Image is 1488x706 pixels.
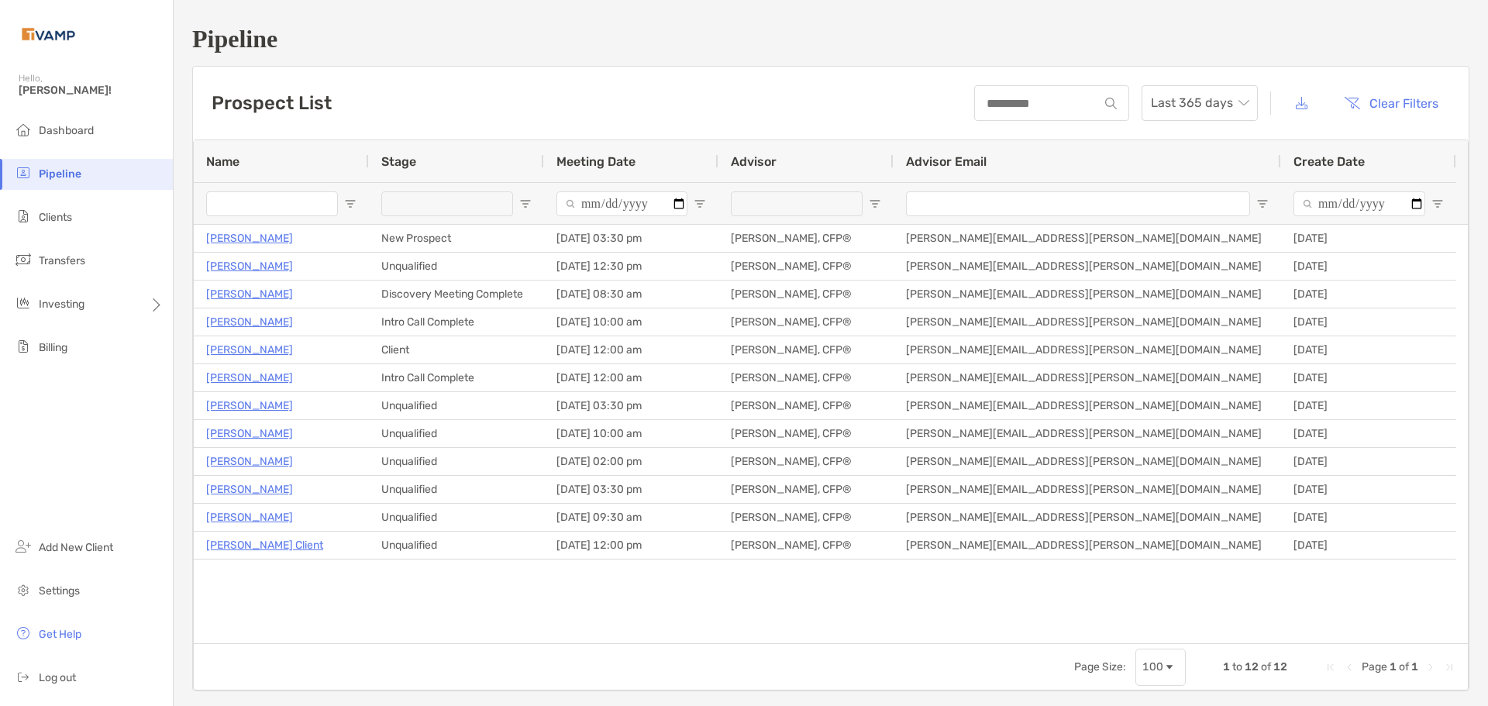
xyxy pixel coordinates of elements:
div: [PERSON_NAME][EMAIL_ADDRESS][PERSON_NAME][DOMAIN_NAME] [894,308,1281,336]
div: [DATE] [1281,504,1456,531]
a: [PERSON_NAME] [206,340,293,360]
span: Log out [39,671,76,684]
div: Unqualified [369,253,544,280]
div: Page Size [1135,649,1186,686]
img: billing icon [14,337,33,356]
div: [DATE] [1281,532,1456,559]
div: [PERSON_NAME], CFP® [718,336,894,363]
div: [PERSON_NAME], CFP® [718,504,894,531]
button: Open Filter Menu [1256,198,1269,210]
h3: Prospect List [212,92,332,114]
div: [DATE] [1281,420,1456,447]
h1: Pipeline [192,25,1469,53]
div: [DATE] 12:00 pm [544,532,718,559]
input: Name Filter Input [206,191,338,216]
div: [PERSON_NAME], CFP® [718,532,894,559]
div: [PERSON_NAME], CFP® [718,476,894,503]
a: [PERSON_NAME] [206,396,293,415]
div: [PERSON_NAME][EMAIL_ADDRESS][PERSON_NAME][DOMAIN_NAME] [894,448,1281,475]
div: [PERSON_NAME], CFP® [718,364,894,391]
div: [DATE] 10:00 am [544,308,718,336]
div: Page Size: [1074,660,1126,673]
span: 12 [1245,660,1259,673]
span: Dashboard [39,124,94,137]
span: Last 365 days [1151,86,1249,120]
img: transfers icon [14,250,33,269]
div: Unqualified [369,504,544,531]
div: [PERSON_NAME], CFP® [718,225,894,252]
p: [PERSON_NAME] [206,368,293,387]
div: [PERSON_NAME][EMAIL_ADDRESS][PERSON_NAME][DOMAIN_NAME] [894,281,1281,308]
span: Clients [39,211,72,224]
a: [PERSON_NAME] [206,480,293,499]
div: [DATE] [1281,253,1456,280]
div: [PERSON_NAME][EMAIL_ADDRESS][PERSON_NAME][DOMAIN_NAME] [894,532,1281,559]
div: [DATE] [1281,392,1456,419]
a: [PERSON_NAME] [206,284,293,304]
img: logout icon [14,667,33,686]
span: Meeting Date [556,154,635,169]
span: of [1399,660,1409,673]
button: Open Filter Menu [1431,198,1444,210]
span: Billing [39,341,67,354]
input: Meeting Date Filter Input [556,191,687,216]
div: Unqualified [369,392,544,419]
span: Add New Client [39,541,113,554]
img: add_new_client icon [14,537,33,556]
img: clients icon [14,207,33,226]
span: Name [206,154,239,169]
img: get-help icon [14,624,33,642]
div: [PERSON_NAME][EMAIL_ADDRESS][PERSON_NAME][DOMAIN_NAME] [894,504,1281,531]
button: Open Filter Menu [869,198,881,210]
span: Page [1362,660,1387,673]
span: Get Help [39,628,81,641]
span: 1 [1223,660,1230,673]
div: [DATE] [1281,225,1456,252]
div: [PERSON_NAME][EMAIL_ADDRESS][PERSON_NAME][DOMAIN_NAME] [894,364,1281,391]
a: [PERSON_NAME] [206,257,293,276]
span: [PERSON_NAME]! [19,84,164,97]
span: Investing [39,298,84,311]
div: Discovery Meeting Complete [369,281,544,308]
p: [PERSON_NAME] [206,508,293,527]
div: [DATE] 03:30 pm [544,476,718,503]
a: [PERSON_NAME] [206,452,293,471]
a: [PERSON_NAME] [206,312,293,332]
a: [PERSON_NAME] Client [206,536,323,555]
div: [DATE] 09:30 am [544,504,718,531]
div: [DATE] 12:00 am [544,364,718,391]
div: [PERSON_NAME][EMAIL_ADDRESS][PERSON_NAME][DOMAIN_NAME] [894,336,1281,363]
img: pipeline icon [14,164,33,182]
span: 12 [1273,660,1287,673]
input: Create Date Filter Input [1293,191,1425,216]
div: [PERSON_NAME], CFP® [718,281,894,308]
div: [PERSON_NAME], CFP® [718,308,894,336]
span: Settings [39,584,80,598]
div: [PERSON_NAME][EMAIL_ADDRESS][PERSON_NAME][DOMAIN_NAME] [894,225,1281,252]
a: [PERSON_NAME] [206,424,293,443]
div: Intro Call Complete [369,364,544,391]
div: [PERSON_NAME][EMAIL_ADDRESS][PERSON_NAME][DOMAIN_NAME] [894,476,1281,503]
span: to [1232,660,1242,673]
div: First Page [1324,661,1337,673]
span: Advisor Email [906,154,987,169]
div: 100 [1142,660,1163,673]
span: Create Date [1293,154,1365,169]
div: [PERSON_NAME], CFP® [718,253,894,280]
div: [DATE] 03:30 pm [544,392,718,419]
div: [DATE] [1281,364,1456,391]
button: Clear Filters [1332,86,1450,120]
div: [DATE] [1281,308,1456,336]
div: Intro Call Complete [369,308,544,336]
div: Client [369,336,544,363]
div: [PERSON_NAME], CFP® [718,420,894,447]
div: Last Page [1443,661,1455,673]
div: [PERSON_NAME][EMAIL_ADDRESS][PERSON_NAME][DOMAIN_NAME] [894,392,1281,419]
